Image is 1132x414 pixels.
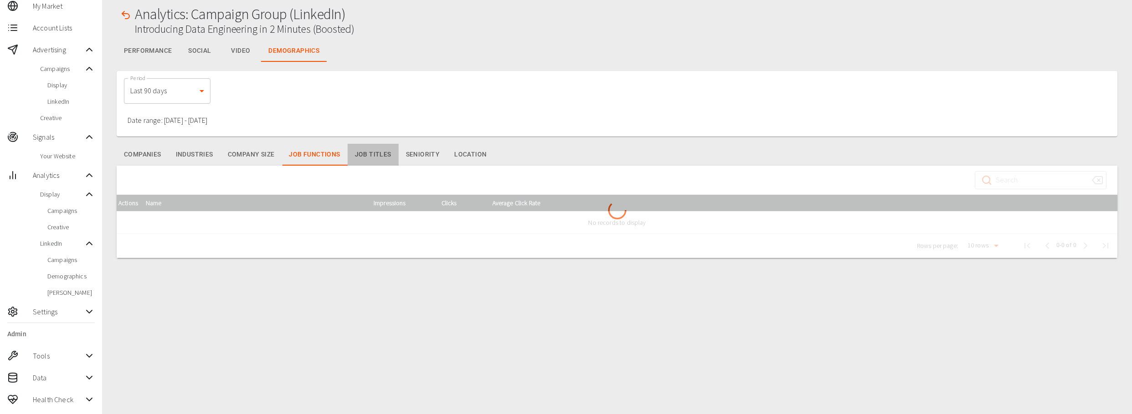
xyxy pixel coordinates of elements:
span: Campaigns [40,64,84,73]
div: Last 90 days [124,78,210,104]
span: Tools [33,350,84,361]
button: Demographics [261,40,327,62]
span: Campaigns [47,255,95,264]
span: Data [33,372,84,383]
button: Industries [169,144,220,166]
span: Your Website [40,151,95,161]
div: Metrics Tabs [117,40,1117,62]
button: Companies [117,144,169,166]
span: My Market [33,0,95,11]
span: Display [40,190,84,199]
button: Job Titles [348,144,399,166]
label: Period [130,74,146,82]
span: Advertising [33,44,84,55]
span: Creative [40,113,95,122]
span: Campaigns [47,206,95,215]
button: Social [179,40,220,62]
span: Display [47,81,95,90]
span: Creative [47,222,95,232]
span: Signals [33,131,84,142]
button: Performance [117,40,179,62]
h1: Analytics: Campaign Group (LinkedIn) [135,6,354,23]
button: Job Functions [282,144,347,166]
span: Demographics [47,272,95,281]
span: LinkedIn [47,97,95,106]
h2: Introducing Data Engineering in 2 Minutes (Boosted) [135,23,354,36]
span: [PERSON_NAME] [47,288,95,297]
button: Location [447,144,494,166]
p: Date range: [DATE] - [DATE] [128,115,207,126]
span: Account Lists [33,22,95,33]
span: LinkedIn [40,239,84,248]
button: Seniority [399,144,447,166]
span: Settings [33,306,84,317]
span: Analytics [33,170,84,181]
div: Demographics Tabs [117,144,494,166]
span: Health Check [33,394,84,405]
button: Video [220,40,261,62]
button: Company Size [220,144,282,166]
